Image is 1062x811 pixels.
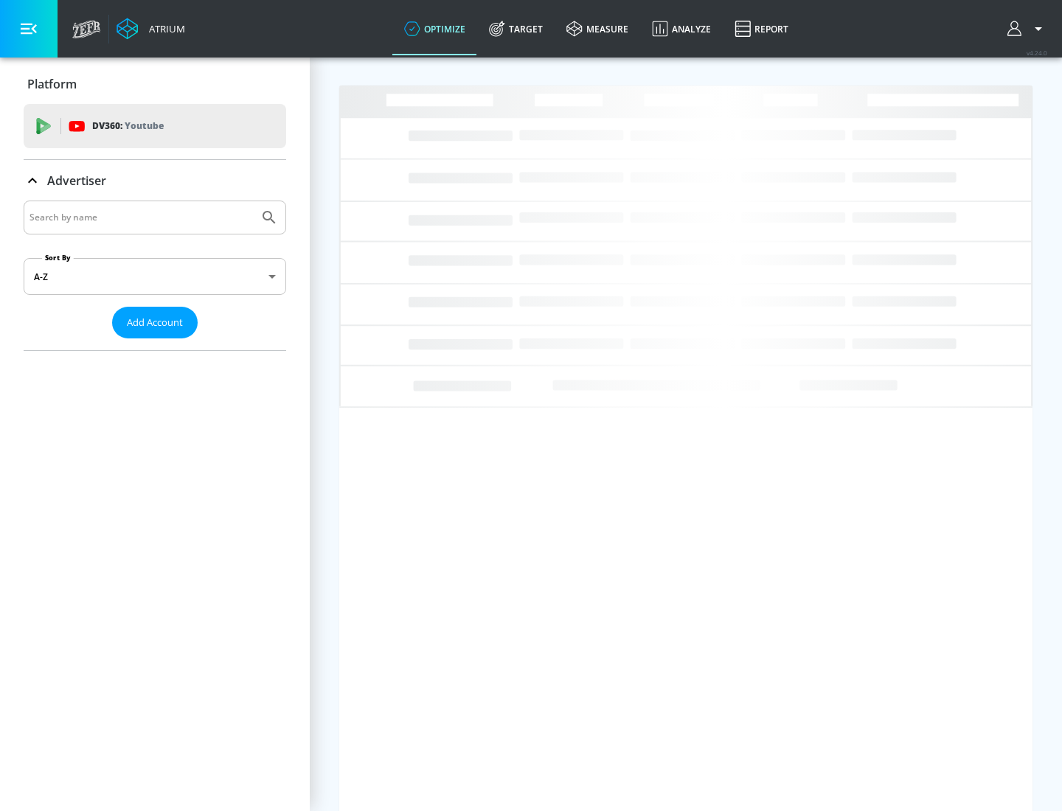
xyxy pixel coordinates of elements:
[392,2,477,55] a: optimize
[127,314,183,331] span: Add Account
[29,208,253,227] input: Search by name
[477,2,555,55] a: Target
[92,118,164,134] p: DV360:
[117,18,185,40] a: Atrium
[24,160,286,201] div: Advertiser
[143,22,185,35] div: Atrium
[42,253,74,262] label: Sort By
[47,173,106,189] p: Advertiser
[640,2,723,55] a: Analyze
[24,258,286,295] div: A-Z
[555,2,640,55] a: measure
[112,307,198,338] button: Add Account
[1027,49,1047,57] span: v 4.24.0
[24,104,286,148] div: DV360: Youtube
[24,201,286,350] div: Advertiser
[125,118,164,133] p: Youtube
[24,63,286,105] div: Platform
[24,338,286,350] nav: list of Advertiser
[723,2,800,55] a: Report
[27,76,77,92] p: Platform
